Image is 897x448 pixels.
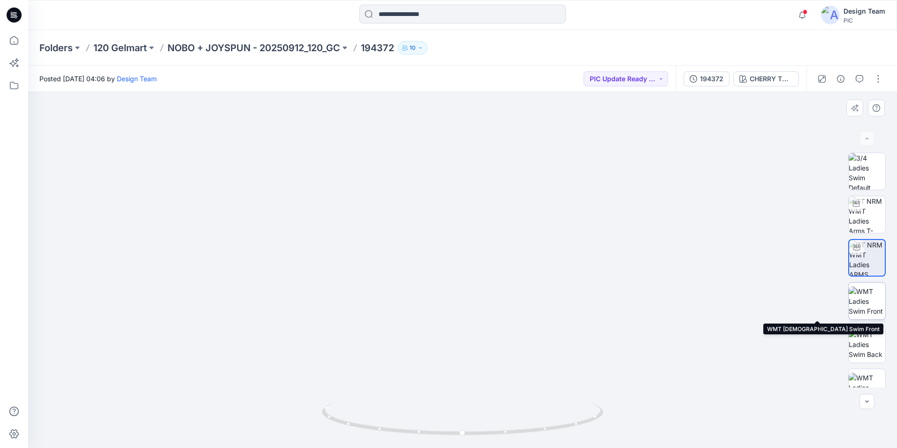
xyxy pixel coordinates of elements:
p: 194372 [361,41,394,54]
img: WMT Ladies Swim Left [849,373,885,402]
img: TT NRM WMT Ladies ARMS DOWN [849,240,885,276]
button: 194372 [684,71,730,86]
img: TT NRM WMT Ladies Arms T-POSE [849,196,885,233]
img: avatar [821,6,840,24]
button: Details [833,71,848,86]
button: 10 [398,41,427,54]
img: WMT Ladies Swim Front [849,286,885,316]
a: Design Team [117,75,157,83]
div: CHERRY TOMATO [750,74,793,84]
a: NOBO + JOYSPUN - 20250912_120_GC [167,41,340,54]
img: 3/4 Ladies Swim Default [849,153,885,190]
button: CHERRY TOMATO [733,71,799,86]
div: Design Team [844,6,885,17]
a: Folders [39,41,73,54]
img: WMT Ladies Swim Back [849,330,885,359]
span: Posted [DATE] 04:06 by [39,74,157,84]
a: 120 Gelmart [93,41,147,54]
div: PIC [844,17,885,24]
p: 10 [410,43,416,53]
div: 194372 [700,74,723,84]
